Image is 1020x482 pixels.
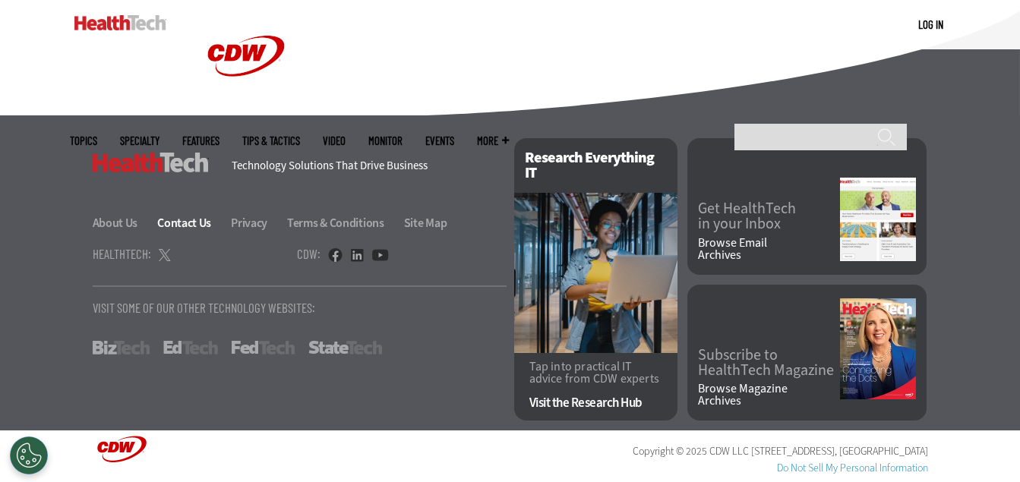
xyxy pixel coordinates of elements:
span: , [835,444,837,458]
div: Cookies Settings [10,436,48,474]
span: Specialty [120,135,159,146]
img: newsletter screenshot [840,178,916,261]
a: Visit the Research Hub [529,396,662,409]
span: Copyright © 2025 [633,444,707,458]
a: Site Map [404,215,447,231]
a: Tips & Tactics [242,135,300,146]
a: StateTech [308,341,382,354]
a: EdTech [163,341,218,354]
a: Subscribe toHealthTech Magazine [698,348,840,378]
a: BizTech [93,341,150,354]
img: Home [74,15,166,30]
a: Terms & Conditions [287,215,402,231]
span: More [477,135,509,146]
a: Browse MagazineArchives [698,383,840,407]
a: Privacy [231,215,285,231]
h4: Technology Solutions That Drive Business [232,160,495,172]
a: Browse EmailArchives [698,237,840,261]
span: CDW LLC [STREET_ADDRESS] [709,444,835,458]
a: Contact Us [157,215,229,231]
p: Tap into practical IT advice from CDW experts [529,361,662,385]
button: Open Preferences [10,436,48,474]
a: Video [323,135,346,146]
a: Do Not Sell My Personal Information [777,461,928,475]
span: [GEOGRAPHIC_DATA] [839,444,928,458]
div: User menu [918,17,943,33]
h2: Research Everything IT [514,138,677,193]
a: CDW [189,100,303,116]
a: About Us [93,215,156,231]
a: Log in [918,17,943,31]
a: MonITor [368,135,403,146]
p: Visit Some Of Our Other Technology Websites: [93,301,507,314]
a: FedTech [232,341,295,354]
a: Features [182,135,219,146]
a: Events [425,135,454,146]
h4: CDW: [297,247,321,260]
span: Topics [70,135,97,146]
img: Summer 2025 cover [840,298,916,399]
h4: HealthTech: [93,247,151,260]
a: Get HealthTechin your Inbox [698,201,840,232]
